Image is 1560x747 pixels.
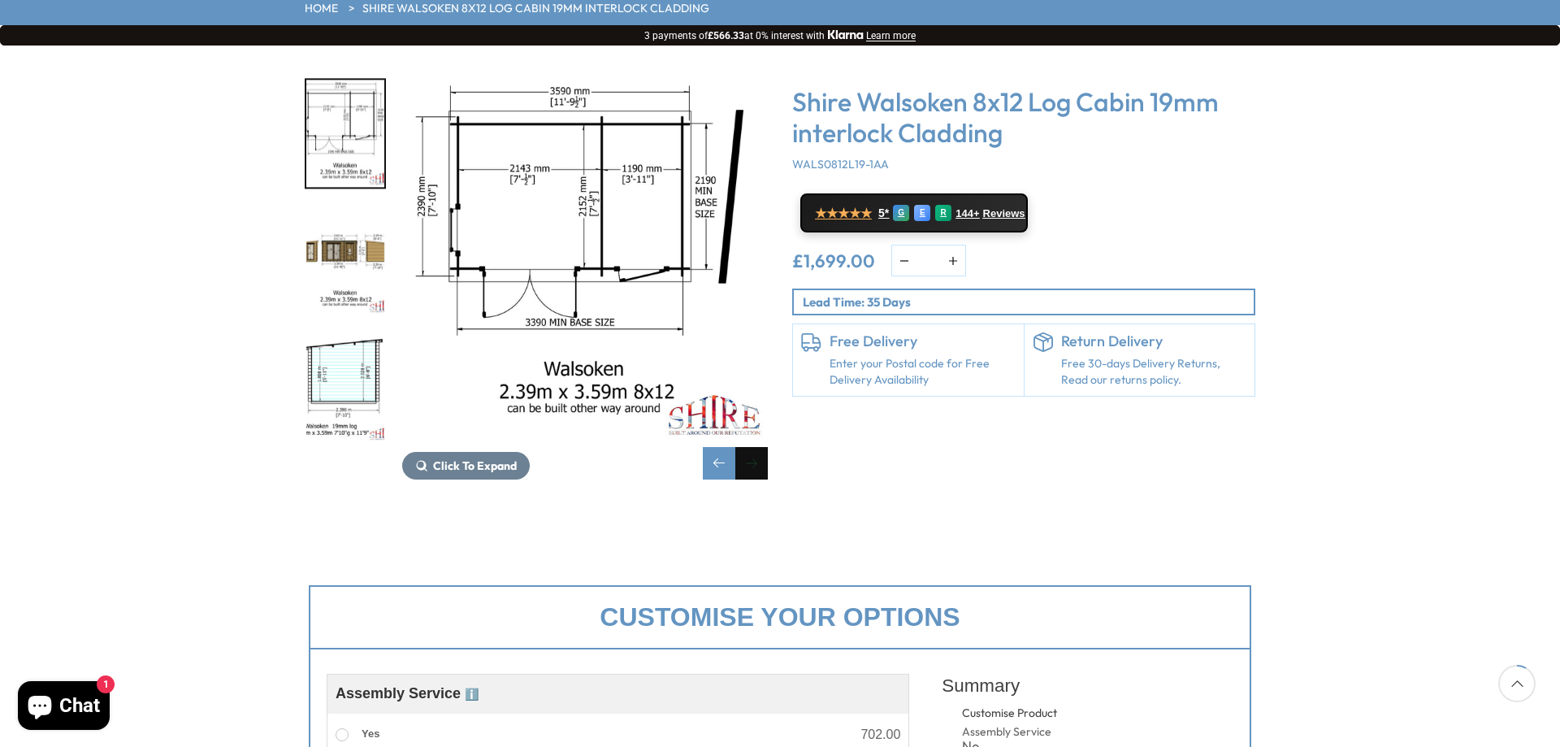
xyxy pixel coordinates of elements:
[893,205,909,221] div: G
[962,724,1062,740] div: Assembly Service
[402,78,768,480] div: 2 / 8
[803,293,1254,311] p: Lead Time: 35 Days
[13,681,115,734] inbox-online-store-chat: Shopify online store chat
[336,685,479,701] span: Assembly Service
[962,706,1119,722] div: Customise Product
[830,356,1016,388] a: Enter your Postal code for Free Delivery Availability
[792,86,1255,149] h3: Shire Walsoken 8x12 Log Cabin 19mm interlock Cladding
[800,193,1028,232] a: ★★★★★ 5* G E R 144+ Reviews
[305,332,386,444] div: 4 / 8
[792,252,875,270] ins: £1,699.00
[306,80,384,188] img: Walsoken8x1219mmPLAN_7ec09b4d-67a6-459b-b6c7-65eff36dcf9d_200x200.jpg
[309,585,1251,649] div: Customise your options
[362,727,379,740] span: Yes
[402,78,768,444] img: Shire Walsoken 8x12 Log Cabin 19mm interlock Cladding - Best Shed
[914,205,930,221] div: E
[983,207,1025,220] span: Reviews
[1061,332,1247,350] h6: Return Delivery
[402,452,530,480] button: Click To Expand
[955,207,979,220] span: 144+
[362,1,709,17] a: Shire Walsoken 8x12 Log Cabin 19mm interlock Cladding
[465,688,479,701] span: ℹ️
[703,447,735,480] div: Previous slide
[935,205,951,221] div: R
[305,206,386,317] div: 3 / 8
[830,332,1016,350] h6: Free Delivery
[306,334,384,442] img: Walsoken8x1219mminternalht_177d69c7-d04d-49e9-8c00-600406607464_200x200.jpg
[433,458,517,473] span: Click To Expand
[306,207,384,315] img: Walsoken8x1219mmElevationsize_b58eb077-00e0-428b-8636-f1202c4b95f8_200x200.jpg
[735,447,768,480] div: Next slide
[305,78,386,189] div: 2 / 8
[305,1,338,17] a: HOME
[1061,356,1247,388] p: Free 30-days Delivery Returns, Read our returns policy.
[815,206,872,221] span: ★★★★★
[860,728,900,741] div: 702.00
[942,666,1233,706] div: Summary
[792,157,889,172] span: WALS0812L19-1AA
